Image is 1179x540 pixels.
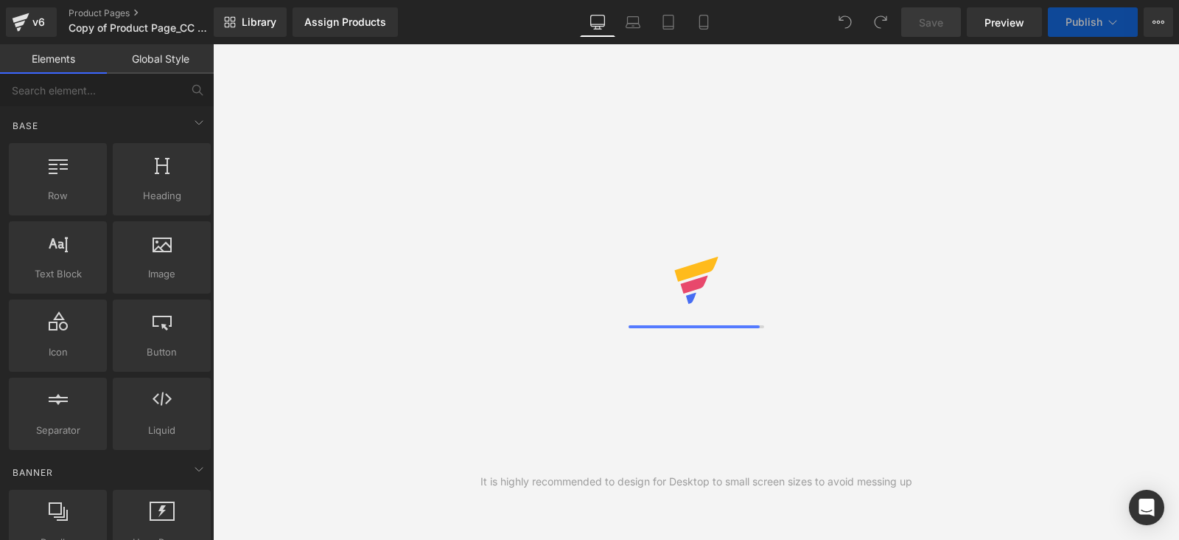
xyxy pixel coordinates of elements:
a: Desktop [580,7,615,37]
a: v6 [6,7,57,37]
button: Undo [830,7,860,37]
span: Image [117,266,206,282]
a: Laptop [615,7,651,37]
span: Copy of Product Page_CC - [DATE] 20:21:26 - Total Relief [69,22,210,34]
div: It is highly recommended to design for Desktop to small screen sizes to avoid messing up [480,474,912,490]
div: Open Intercom Messenger [1129,490,1164,525]
a: Product Pages [69,7,238,19]
a: New Library [214,7,287,37]
span: Banner [11,465,55,480]
div: v6 [29,13,48,32]
span: Separator [13,423,102,438]
div: Assign Products [304,16,386,28]
a: Global Style [107,44,214,74]
span: Library [242,15,276,29]
span: Preview [984,15,1024,30]
span: Button [117,345,206,360]
a: Preview [967,7,1042,37]
span: Text Block [13,266,102,282]
span: Heading [117,188,206,204]
span: Row [13,188,102,204]
a: Mobile [686,7,721,37]
span: Icon [13,345,102,360]
a: Tablet [651,7,686,37]
button: Publish [1048,7,1138,37]
span: Save [919,15,943,30]
button: More [1144,7,1173,37]
span: Base [11,119,40,133]
button: Redo [866,7,895,37]
span: Liquid [117,423,206,438]
span: Publish [1066,16,1102,28]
